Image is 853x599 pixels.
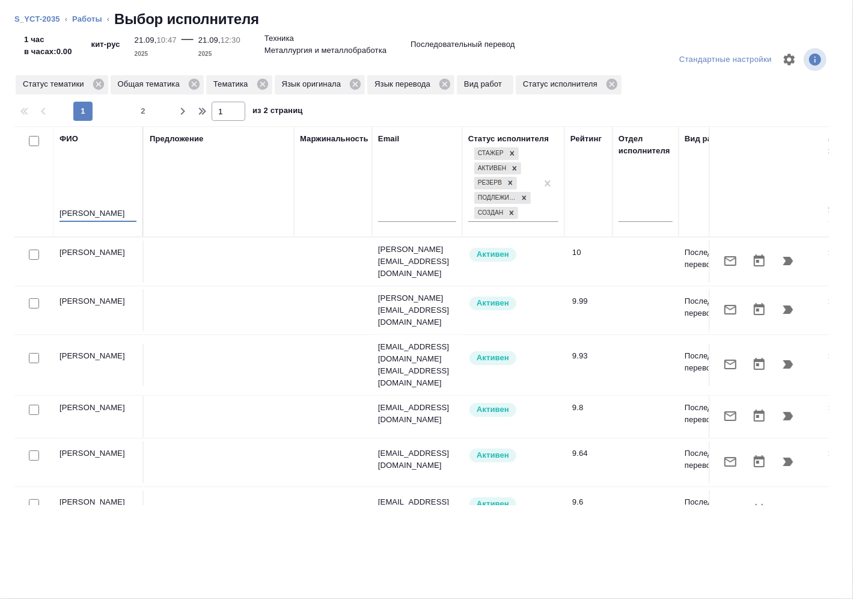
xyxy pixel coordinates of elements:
div: 9.64 [572,447,607,459]
div: Отдел исполнителя [619,133,673,157]
button: 2 [133,102,153,121]
nav: breadcrumb [14,10,839,29]
input: Выбери исполнителей, чтобы отправить приглашение на работу [29,405,39,415]
div: Рейтинг [570,133,602,145]
span: Настроить таблицу [775,45,804,74]
div: Предложение [150,133,204,145]
td: [PERSON_NAME] [54,344,144,386]
div: Рядовой исполнитель: назначай с учетом рейтинга [468,295,558,312]
p: Общая тематика [118,78,184,90]
div: Рядовой исполнитель: назначай с учетом рейтинга [468,350,558,366]
a: S_YCT-2035 [14,14,60,23]
p: Статус тематики [23,78,88,90]
div: — [182,29,194,60]
button: Открыть календарь загрузки [745,295,774,324]
td: [PERSON_NAME] [54,241,144,283]
p: Последовательный перевод [411,38,515,51]
input: Выбери исполнителей, чтобы отправить приглашение на работу [29,250,39,260]
div: ФИО [60,133,78,145]
button: Открыть календарь загрузки [745,350,774,379]
div: Подлежит внедрению [474,192,518,204]
li: ‹ [107,13,109,25]
button: Отправить предложение о работе [716,247,745,275]
div: Рядовой исполнитель: назначай с учетом рейтинга [468,447,558,464]
p: Активен [477,404,509,416]
button: Отправить предложение о работе [716,447,745,476]
p: Последовательный перевод [685,447,739,472]
p: Активен [477,248,509,260]
input: Выбери исполнителей, чтобы отправить приглашение на работу [29,353,39,363]
p: 12:30 [221,35,240,45]
button: Продолжить [774,447,803,476]
td: [PERSON_NAME] [54,441,144,484]
p: [EMAIL_ADDRESS][DOMAIN_NAME] [378,341,456,365]
p: Активен [477,297,509,309]
p: 21.09, [198,35,221,45]
button: Открыть календарь загрузки [745,247,774,275]
span: Посмотреть информацию [804,48,829,71]
div: Рядовой исполнитель: назначай с учетом рейтинга [468,402,558,418]
p: Последовательный перевод [685,402,739,426]
input: Выбери исполнителей, чтобы отправить приглашение на работу [29,499,39,509]
div: Статус тематики [16,75,108,94]
div: 9.99 [572,295,607,307]
div: Резерв [474,177,504,189]
div: Стажер, Активен, Резерв, Подлежит внедрению, Создан [473,161,522,176]
div: Общая тематика [111,75,204,94]
span: из 2 страниц [252,103,303,121]
button: Отправить предложение о работе [716,295,745,324]
div: Стажер, Активен, Резерв, Подлежит внедрению, Создан [473,191,532,206]
div: Маржинальность [300,133,368,145]
div: Создан [474,207,505,220]
div: Статус исполнителя [468,133,549,145]
div: Статус исполнителя [516,75,622,94]
button: Открыть календарь загрузки [745,402,774,431]
button: Отправить предложение о работе [716,496,745,525]
span: 2 [133,105,153,117]
p: Последовательный перевод [685,350,739,374]
p: 21.09, [135,35,157,45]
div: split button [676,51,775,69]
button: Отправить предложение о работе [716,350,745,379]
div: 9.93 [572,350,607,362]
p: 10:47 [157,35,177,45]
input: Выбери исполнителей, чтобы отправить приглашение на работу [29,450,39,461]
a: Работы [72,14,102,23]
button: Открыть календарь загрузки [745,496,774,525]
p: [EMAIL_ADDRESS][DOMAIN_NAME] [378,496,456,520]
p: Статус исполнителя [523,78,602,90]
p: Язык перевода [375,78,435,90]
p: [EMAIL_ADDRESS][DOMAIN_NAME] [378,402,456,426]
p: [EMAIL_ADDRESS][DOMAIN_NAME] [378,447,456,472]
td: [PERSON_NAME] [54,289,144,331]
p: Техника [264,32,294,45]
div: Рядовой исполнитель: назначай с учетом рейтинга [468,247,558,263]
button: Отправить предложение о работе [716,402,745,431]
p: Тематика [213,78,252,90]
p: Активен [477,352,509,364]
div: 9.6 [572,496,607,508]
div: Вид работ [685,133,726,145]
h2: Выбор исполнителя [114,10,259,29]
div: Язык оригинала [275,75,365,94]
p: Последовательный перевод [685,247,739,271]
p: Последовательный перевод [685,295,739,319]
div: 10 [572,247,607,259]
div: Язык перевода [367,75,454,94]
p: [EMAIL_ADDRESS][DOMAIN_NAME] [378,365,456,389]
div: Стажер, Активен, Резерв, Подлежит внедрению, Создан [473,146,520,161]
li: ‹ [65,13,67,25]
input: Выбери исполнителей, чтобы отправить приглашение на работу [29,298,39,309]
p: 1 час [24,34,72,46]
p: [PERSON_NAME][EMAIL_ADDRESS][DOMAIN_NAME] [378,292,456,328]
div: Email [378,133,399,145]
p: Вид работ [464,78,506,90]
div: Стажер [474,147,506,160]
button: Продолжить [774,247,803,275]
button: Продолжить [774,350,803,379]
div: Стажер, Активен, Резерв, Подлежит внедрению, Создан [473,206,519,221]
td: [PERSON_NAME] [54,396,144,438]
div: Активен [474,162,508,175]
p: Активен [477,449,509,461]
div: Стажер, Активен, Резерв, Подлежит внедрению, Создан [473,176,518,191]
